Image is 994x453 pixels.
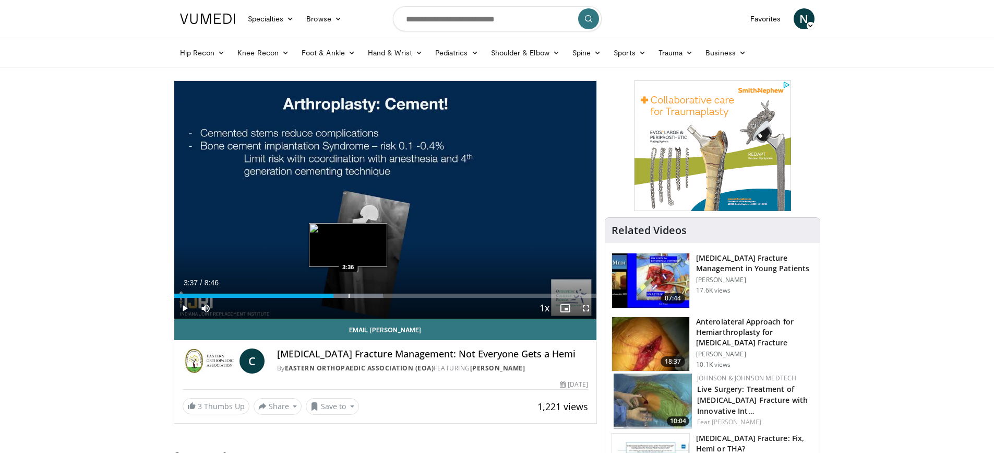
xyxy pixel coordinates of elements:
img: image.jpeg [309,223,387,267]
a: Live Surgery: Treatment of [MEDICAL_DATA] Fracture with Innovative Int… [697,384,808,416]
button: Share [254,398,302,415]
video-js: Video Player [174,81,597,319]
a: Hand & Wrist [362,42,429,63]
a: C [239,349,265,374]
a: Knee Recon [231,42,295,63]
a: Favorites [744,8,787,29]
span: / [200,278,202,287]
a: 10:04 [614,374,692,428]
button: Fullscreen [576,298,596,319]
a: 3 Thumbs Up [183,398,249,414]
div: [DATE] [560,380,588,389]
input: Search topics, interventions [393,6,602,31]
span: 10:04 [667,416,689,426]
div: By FEATURING [277,364,589,373]
span: 07:44 [661,293,686,304]
img: Eastern Orthopaedic Association (EOA) [183,349,235,374]
a: Trauma [652,42,700,63]
h4: Related Videos [612,224,687,237]
a: N [794,8,815,29]
a: Johnson & Johnson MedTech [697,374,796,382]
a: 07:44 [MEDICAL_DATA] Fracture Management in Young Patients [PERSON_NAME] 17.6K views [612,253,813,308]
a: Specialties [242,8,301,29]
a: Browse [300,8,348,29]
button: Play [174,298,195,319]
img: VuMedi Logo [180,14,235,24]
a: Eastern Orthopaedic Association (EOA) [285,364,434,373]
p: 17.6K views [696,286,730,295]
p: 10.1K views [696,361,730,369]
a: [PERSON_NAME] [470,364,525,373]
img: 14766df3-efa5-4166-8dc0-95244dab913c.150x105_q85_crop-smart_upscale.jpg [614,374,692,428]
img: 245457_0002_1.png.150x105_q85_crop-smart_upscale.jpg [612,253,689,308]
p: [PERSON_NAME] [696,276,813,284]
p: [PERSON_NAME] [696,350,813,358]
a: Pediatrics [429,42,485,63]
div: Progress Bar [174,294,597,298]
button: Playback Rate [534,298,555,319]
span: 3:37 [184,278,198,287]
span: 8:46 [205,278,219,287]
button: Mute [195,298,216,319]
a: Spine [566,42,607,63]
a: Email [PERSON_NAME] [174,319,597,340]
a: Shoulder & Elbow [485,42,566,63]
span: 18:37 [661,356,686,367]
h3: Anterolateral Approach for Hemiarthroplasty for [MEDICAL_DATA] Fracture [696,317,813,348]
a: Foot & Ankle [295,42,362,63]
button: Save to [306,398,359,415]
a: 18:37 Anterolateral Approach for Hemiarthroplasty for [MEDICAL_DATA] Fracture [PERSON_NAME] 10.1K... [612,317,813,372]
div: Feat. [697,417,811,427]
h4: [MEDICAL_DATA] Fracture Management: Not Everyone Gets a Hemi [277,349,589,360]
iframe: Advertisement [634,80,791,211]
a: [PERSON_NAME] [712,417,761,426]
a: Business [699,42,752,63]
button: Enable picture-in-picture mode [555,298,576,319]
span: 1,221 views [537,400,588,413]
span: 3 [198,401,202,411]
a: Hip Recon [174,42,232,63]
a: Sports [607,42,652,63]
h3: [MEDICAL_DATA] Fracture Management in Young Patients [696,253,813,274]
img: 78c34c25-97ae-4c02-9d2f-9b8ccc85d359.150x105_q85_crop-smart_upscale.jpg [612,317,689,371]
